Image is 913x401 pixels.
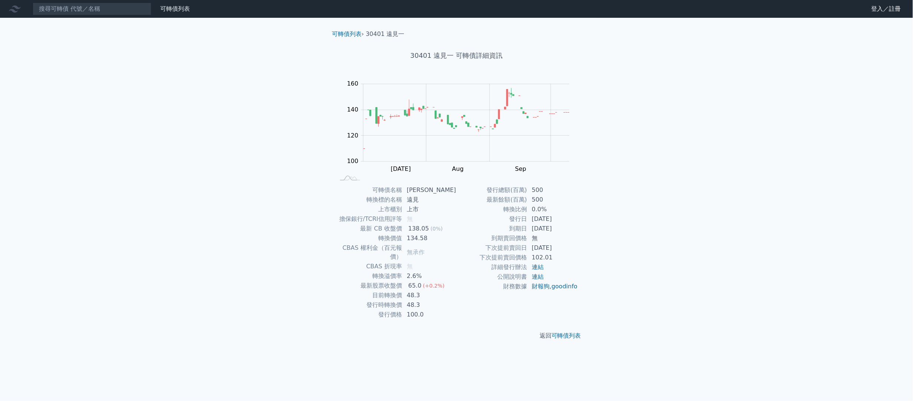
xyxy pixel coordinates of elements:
[326,50,587,61] h1: 30401 遠見一 可轉債詳細資訊
[335,300,402,310] td: 發行時轉換價
[407,224,431,233] div: 138.05
[515,165,527,172] tspan: Sep
[551,332,581,339] a: 可轉債列表
[532,264,544,271] a: 連結
[343,80,581,172] g: Chart
[402,291,456,300] td: 48.3
[402,233,456,243] td: 134.58
[335,243,402,262] td: CBAS 權利金（百元報價）
[326,331,587,340] p: 返回
[402,185,456,195] td: [PERSON_NAME]
[335,310,402,319] td: 發行價格
[456,262,527,272] td: 詳細發行辦法
[407,263,413,270] span: 無
[391,165,411,172] tspan: [DATE]
[332,30,362,37] a: 可轉債列表
[551,283,577,290] a: goodinfo
[456,224,527,233] td: 到期日
[456,185,527,195] td: 發行總額(百萬)
[456,205,527,214] td: 轉換比例
[335,262,402,271] td: CBAS 折現率
[866,3,907,15] a: 登入／註冊
[527,185,578,195] td: 500
[527,224,578,233] td: [DATE]
[335,214,402,224] td: 擔保銀行/TCRI信用評等
[456,272,527,282] td: 公開說明書
[335,233,402,243] td: 轉換價值
[456,282,527,291] td: 財務數據
[402,195,456,205] td: 遠見
[335,291,402,300] td: 目前轉換價
[527,214,578,224] td: [DATE]
[160,5,190,12] a: 可轉債列表
[527,195,578,205] td: 500
[347,80,359,87] tspan: 160
[347,158,359,165] tspan: 100
[347,132,359,139] tspan: 120
[335,205,402,214] td: 上市櫃別
[407,249,425,256] span: 無承作
[335,281,402,291] td: 最新股票收盤價
[407,215,413,222] span: 無
[456,195,527,205] td: 最新餘額(百萬)
[423,283,445,289] span: (+0.2%)
[332,30,364,39] li: ›
[431,226,443,232] span: (0%)
[335,271,402,281] td: 轉換溢價率
[532,283,550,290] a: 財報狗
[456,214,527,224] td: 發行日
[407,281,423,290] div: 65.0
[527,243,578,253] td: [DATE]
[402,310,456,319] td: 100.0
[527,282,578,291] td: ,
[527,253,578,262] td: 102.01
[456,243,527,253] td: 下次提前賣回日
[347,106,359,113] tspan: 140
[402,205,456,214] td: 上市
[33,3,151,15] input: 搜尋可轉債 代號／名稱
[527,205,578,214] td: 0.0%
[532,273,544,280] a: 連結
[402,271,456,281] td: 2.6%
[335,224,402,233] td: 最新 CB 收盤價
[456,253,527,262] td: 下次提前賣回價格
[335,185,402,195] td: 可轉債名稱
[527,233,578,243] td: 無
[366,30,405,39] li: 30401 遠見一
[452,165,464,172] tspan: Aug
[456,233,527,243] td: 到期賣回價格
[335,195,402,205] td: 轉換標的名稱
[402,300,456,310] td: 48.3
